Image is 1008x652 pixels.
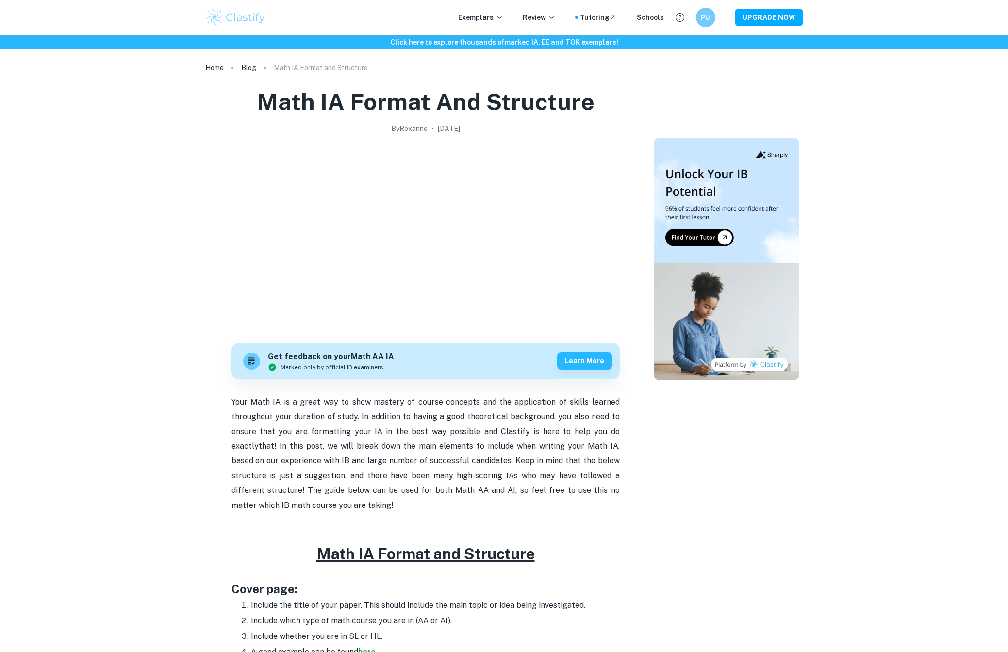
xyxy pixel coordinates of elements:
a: Schools [637,12,664,23]
span: Marked only by official IB examiners [281,363,383,372]
h6: Click here to explore thousands of marked IA, EE and TOK exemplars ! [2,37,1006,48]
h6: PU [700,12,711,23]
span: that! In this post, we will break down the main elements to include when writing your Math IA, ba... [231,441,620,510]
button: Help and Feedback [672,9,688,26]
u: Math IA Format and Structure [316,545,535,563]
button: UPGRADE NOW [735,9,803,26]
button: Learn more [557,352,612,370]
h1: Math IA Format and Structure [257,86,595,117]
button: PU [696,8,715,27]
h6: Get feedback on your Math AA IA [268,351,394,363]
p: Exemplars [458,12,503,23]
a: Blog [241,61,256,75]
li: Include whether you are in SL or HL. [251,629,620,644]
a: Home [205,61,224,75]
a: Get feedback on yourMath AA IAMarked only by official IB examinersLearn more [231,343,620,379]
p: Your Math IA is a great way to show mastery of course concepts and the application of skills lear... [231,395,620,513]
h2: By Roxanne [391,123,428,134]
li: Include the title of your paper. This should include the main topic or idea being investigated. [251,598,620,613]
p: Math IA Format and Structure [274,63,368,73]
img: Math IA Format and Structure cover image [231,138,620,332]
img: Thumbnail [654,138,799,380]
p: • [431,123,434,134]
p: Review [523,12,556,23]
h2: [DATE] [438,123,460,134]
li: Include which type of math course you are in (AA or AI). [251,613,620,629]
img: Clastify logo [205,8,267,27]
a: Tutoring [580,12,617,23]
h3: Cover page: [231,580,620,598]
